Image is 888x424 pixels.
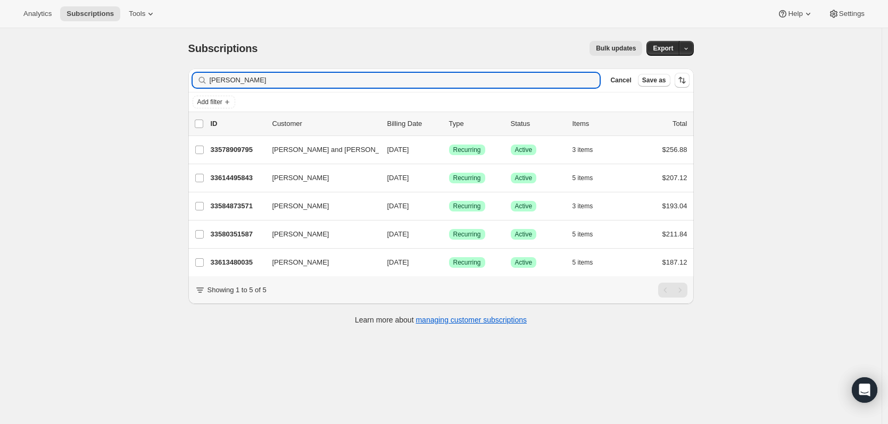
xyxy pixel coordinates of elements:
button: [PERSON_NAME] [266,198,372,215]
button: Analytics [17,6,58,21]
span: Add filter [197,98,222,106]
p: 33578909795 [211,145,264,155]
p: 33580351587 [211,229,264,240]
span: Help [788,10,802,18]
span: 5 items [572,174,593,182]
span: Save as [642,76,666,84]
span: Active [515,202,533,210]
p: Status [511,118,564,129]
span: Active [515,146,533,154]
button: Bulk updates [590,41,642,56]
a: managing customer subscriptions [416,316,527,324]
p: ID [211,118,264,129]
span: [PERSON_NAME] [272,229,329,240]
input: Filter subscribers [210,73,600,88]
div: 33578909795[PERSON_NAME] and [PERSON_NAME][DATE]SuccessRecurringSuccessActive3 items$256.88 [211,142,687,157]
span: [DATE] [387,174,409,182]
span: [DATE] [387,202,409,210]
button: 3 items [572,199,605,214]
span: Cancel [610,76,631,84]
div: 33580351587[PERSON_NAME][DATE]SuccessRecurringSuccessActive5 items$211.84 [211,227,687,242]
span: [PERSON_NAME] [272,201,329,211]
button: [PERSON_NAME] [266,226,372,243]
button: Save as [638,74,670,87]
span: 5 items [572,258,593,267]
button: 3 items [572,142,605,157]
span: Tools [129,10,145,18]
p: Showing 1 to 5 of 5 [208,285,267,295]
span: Active [515,230,533,239]
p: Learn more about [355,315,527,325]
div: Items [572,118,626,129]
div: Open Intercom Messenger [852,377,877,403]
span: Export [653,44,673,53]
button: [PERSON_NAME] and [PERSON_NAME] [266,141,372,158]
div: 33584873571[PERSON_NAME][DATE]SuccessRecurringSuccessActive3 items$193.04 [211,199,687,214]
button: [PERSON_NAME] [266,169,372,186]
span: 5 items [572,230,593,239]
span: Recurring [453,230,481,239]
p: Total [673,118,687,129]
span: $187.12 [662,258,687,266]
span: $256.88 [662,146,687,154]
p: Billing Date [387,118,441,129]
span: 3 items [572,202,593,210]
button: Add filter [193,96,235,108]
span: Recurring [453,258,481,267]
span: 3 items [572,146,593,154]
button: Cancel [606,74,635,87]
nav: Pagination [658,283,687,298]
button: Subscriptions [60,6,120,21]
span: Recurring [453,202,481,210]
span: [PERSON_NAME] [272,173,329,183]
span: [PERSON_NAME] and [PERSON_NAME] [272,145,402,155]
span: Subscriptions [67,10,114,18]
span: Bulk updates [596,44,636,53]
span: [DATE] [387,146,409,154]
span: $211.84 [662,230,687,238]
div: IDCustomerBilling DateTypeStatusItemsTotal [211,118,687,129]
p: 33614495843 [211,173,264,183]
span: Recurring [453,174,481,182]
button: Help [771,6,819,21]
div: 33614495843[PERSON_NAME][DATE]SuccessRecurringSuccessActive5 items$207.12 [211,171,687,185]
p: 33613480035 [211,257,264,268]
span: [DATE] [387,230,409,238]
p: Customer [272,118,379,129]
span: $193.04 [662,202,687,210]
button: Settings [822,6,871,21]
button: 5 items [572,171,605,185]
button: [PERSON_NAME] [266,254,372,271]
button: 5 items [572,255,605,270]
button: Tools [122,6,162,21]
span: Analytics [23,10,52,18]
div: 33613480035[PERSON_NAME][DATE]SuccessRecurringSuccessActive5 items$187.12 [211,255,687,270]
span: Settings [839,10,865,18]
span: $207.12 [662,174,687,182]
span: [PERSON_NAME] [272,257,329,268]
button: 5 items [572,227,605,242]
span: Active [515,258,533,267]
p: 33584873571 [211,201,264,211]
button: Export [646,41,679,56]
span: Recurring [453,146,481,154]
div: Type [449,118,502,129]
button: Sort the results [675,73,690,88]
span: [DATE] [387,258,409,266]
span: Subscriptions [188,43,258,54]
span: Active [515,174,533,182]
